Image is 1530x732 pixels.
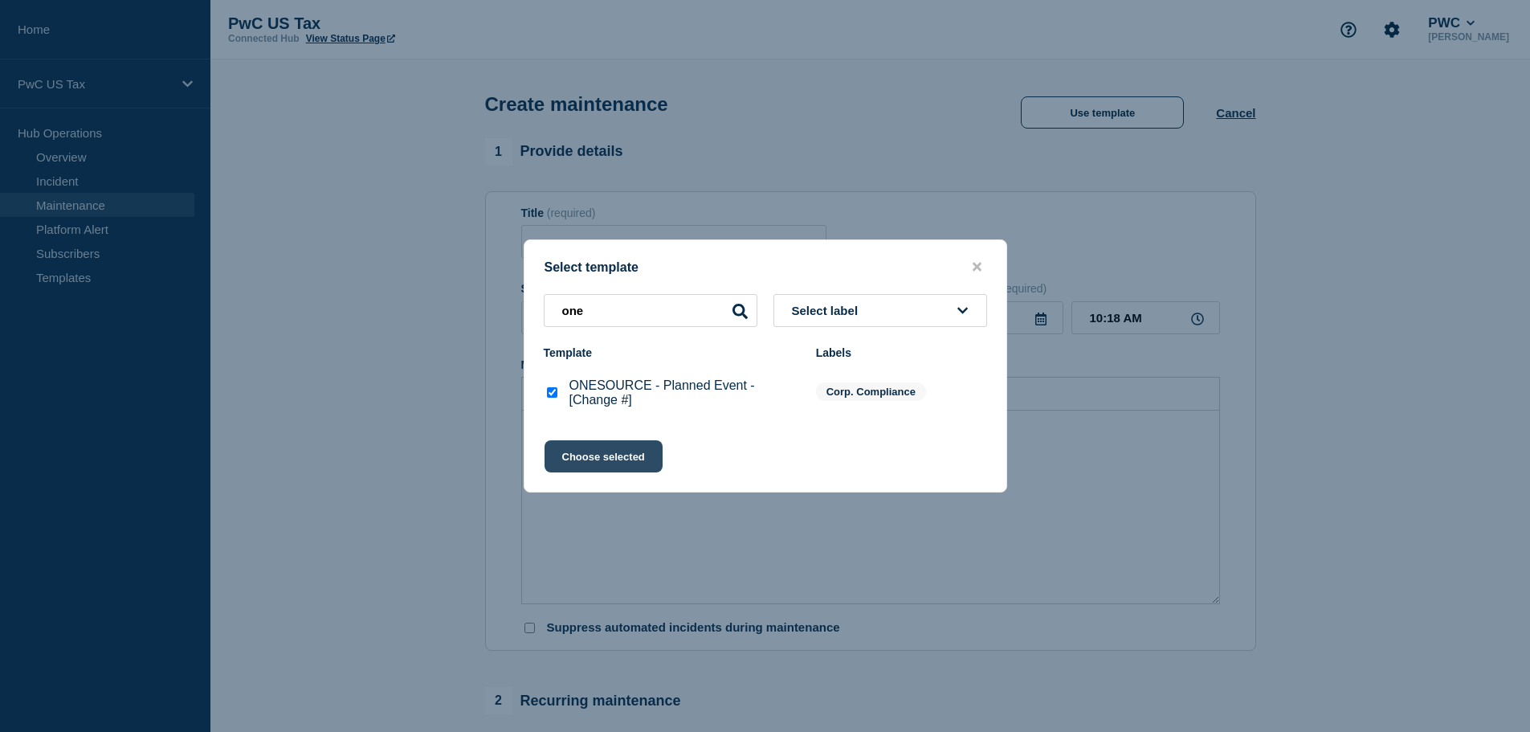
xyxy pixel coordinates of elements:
[968,260,986,275] button: close button
[545,440,663,472] button: Choose selected
[773,294,987,327] button: Select label
[816,382,926,401] span: Corp. Compliance
[547,387,557,398] input: ONESOURCE - Planned Event - [Change #] checkbox
[544,294,757,327] input: Search templates & labels
[816,346,987,359] div: Labels
[524,260,1006,275] div: Select template
[792,304,865,317] span: Select label
[569,378,800,407] p: ONESOURCE - Planned Event - [Change #]
[544,346,800,359] div: Template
